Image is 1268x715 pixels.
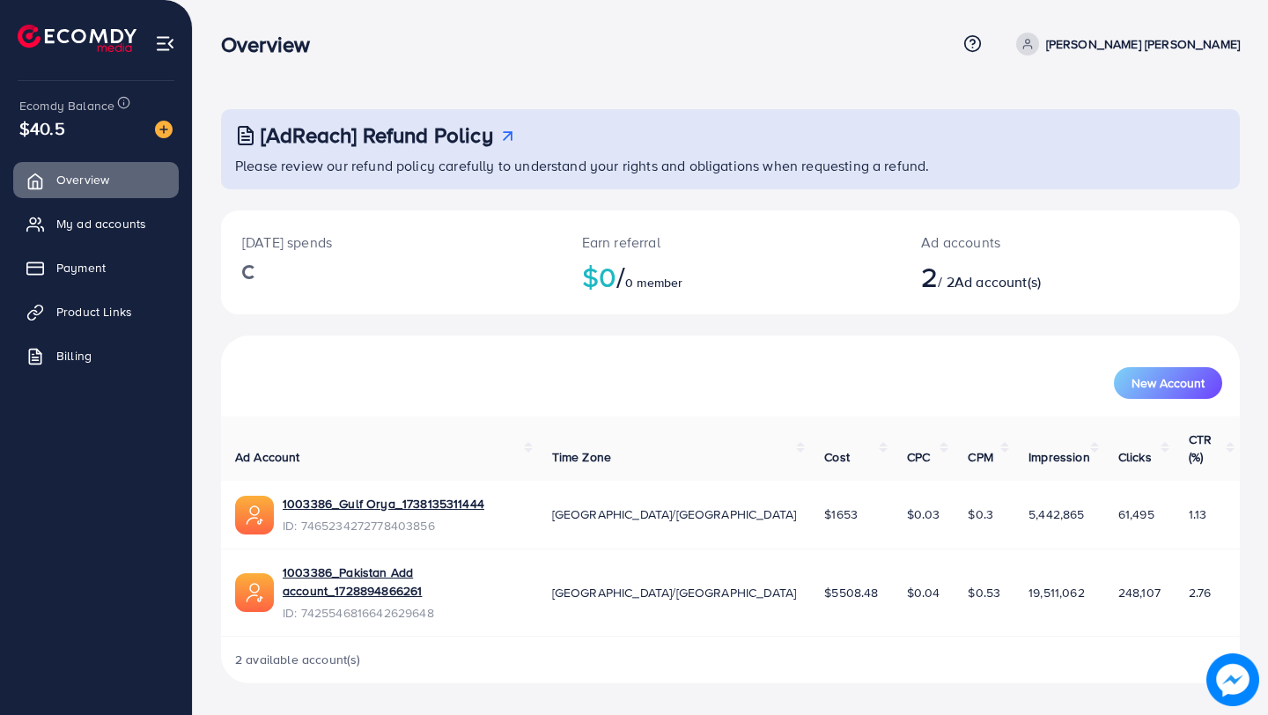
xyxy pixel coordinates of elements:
span: Product Links [56,303,132,321]
span: 0 member [625,274,682,291]
span: ID: 7465234272778403856 [283,517,484,534]
span: 19,511,062 [1028,584,1085,601]
span: $0.03 [907,505,940,523]
p: Ad accounts [921,232,1133,253]
span: Ad account(s) [955,272,1041,291]
span: Billing [56,347,92,365]
a: Payment [13,250,179,285]
span: $1653 [824,505,858,523]
img: image [1206,653,1259,706]
span: 248,107 [1118,584,1161,601]
h2: / 2 [921,260,1133,293]
button: New Account [1114,367,1222,399]
a: My ad accounts [13,206,179,241]
p: Earn referral [582,232,880,253]
span: Ad Account [235,448,300,466]
img: ic-ads-acc.e4c84228.svg [235,496,274,534]
span: My ad accounts [56,215,146,232]
span: ID: 7425546816642629648 [283,604,524,622]
span: 2.76 [1189,584,1212,601]
span: Impression [1028,448,1090,466]
span: CPM [968,448,992,466]
img: ic-ads-acc.e4c84228.svg [235,573,274,612]
span: 2 available account(s) [235,651,361,668]
img: menu [155,33,175,54]
span: $0.3 [968,505,993,523]
span: 2 [921,256,938,297]
span: [GEOGRAPHIC_DATA]/[GEOGRAPHIC_DATA] [552,584,797,601]
span: $0.53 [968,584,1000,601]
span: 61,495 [1118,505,1154,523]
span: Ecomdy Balance [19,97,114,114]
a: Billing [13,338,179,373]
span: Cost [824,448,850,466]
span: 5,442,865 [1028,505,1084,523]
a: Product Links [13,294,179,329]
img: logo [18,25,136,52]
span: $5508.48 [824,584,878,601]
span: [GEOGRAPHIC_DATA]/[GEOGRAPHIC_DATA] [552,505,797,523]
p: Please review our refund policy carefully to understand your rights and obligations when requesti... [235,155,1229,176]
span: Overview [56,171,109,188]
span: Payment [56,259,106,276]
span: New Account [1132,377,1205,389]
span: CTR (%) [1189,431,1212,466]
span: Clicks [1118,448,1152,466]
a: 1003386_Gulf Orya_1738135311444 [283,495,484,512]
h3: [AdReach] Refund Policy [261,122,493,148]
p: [PERSON_NAME] [PERSON_NAME] [1046,33,1240,55]
span: CPC [907,448,930,466]
span: $40.5 [19,115,65,141]
p: [DATE] spends [242,232,540,253]
img: image [155,121,173,138]
h3: Overview [221,32,324,57]
a: 1003386_Pakistan Add account_1728894866261 [283,564,524,600]
h2: $0 [582,260,880,293]
a: Overview [13,162,179,197]
span: / [616,256,625,297]
span: Time Zone [552,448,611,466]
a: [PERSON_NAME] [PERSON_NAME] [1009,33,1240,55]
span: $0.04 [907,584,940,601]
span: 1.13 [1189,505,1207,523]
